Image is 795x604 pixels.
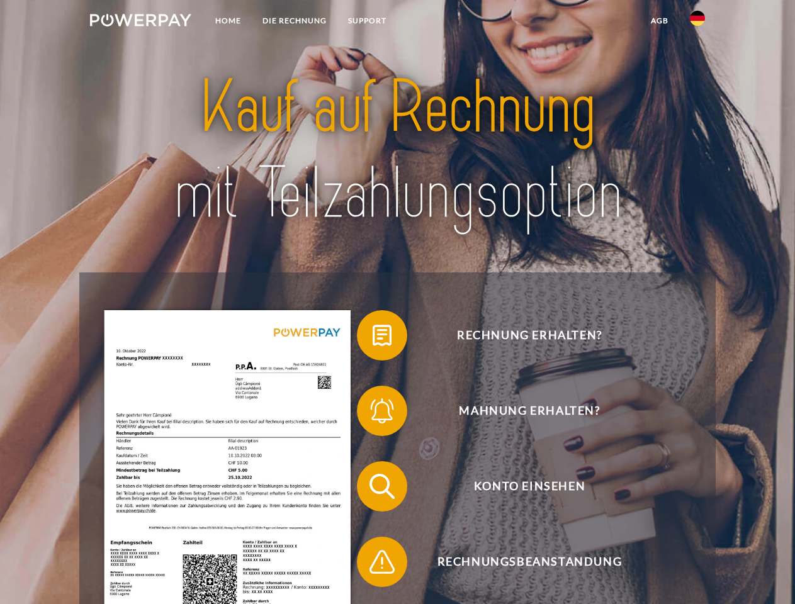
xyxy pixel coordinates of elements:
img: de [690,11,705,26]
img: qb_search.svg [366,471,398,502]
img: qb_bill.svg [366,320,398,351]
span: Konto einsehen [375,461,684,512]
button: Rechnungsbeanstandung [357,537,684,587]
img: qb_bell.svg [366,395,398,427]
span: Rechnungsbeanstandung [375,537,684,587]
span: Mahnung erhalten? [375,386,684,436]
img: qb_warning.svg [366,546,398,578]
img: title-powerpay_de.svg [120,60,675,241]
a: DIE RECHNUNG [252,9,337,32]
a: SUPPORT [337,9,397,32]
button: Rechnung erhalten? [357,310,684,361]
button: Konto einsehen [357,461,684,512]
a: agb [640,9,679,32]
a: Home [205,9,252,32]
button: Mahnung erhalten? [357,386,684,436]
span: Rechnung erhalten? [375,310,684,361]
img: logo-powerpay-white.svg [90,14,191,26]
